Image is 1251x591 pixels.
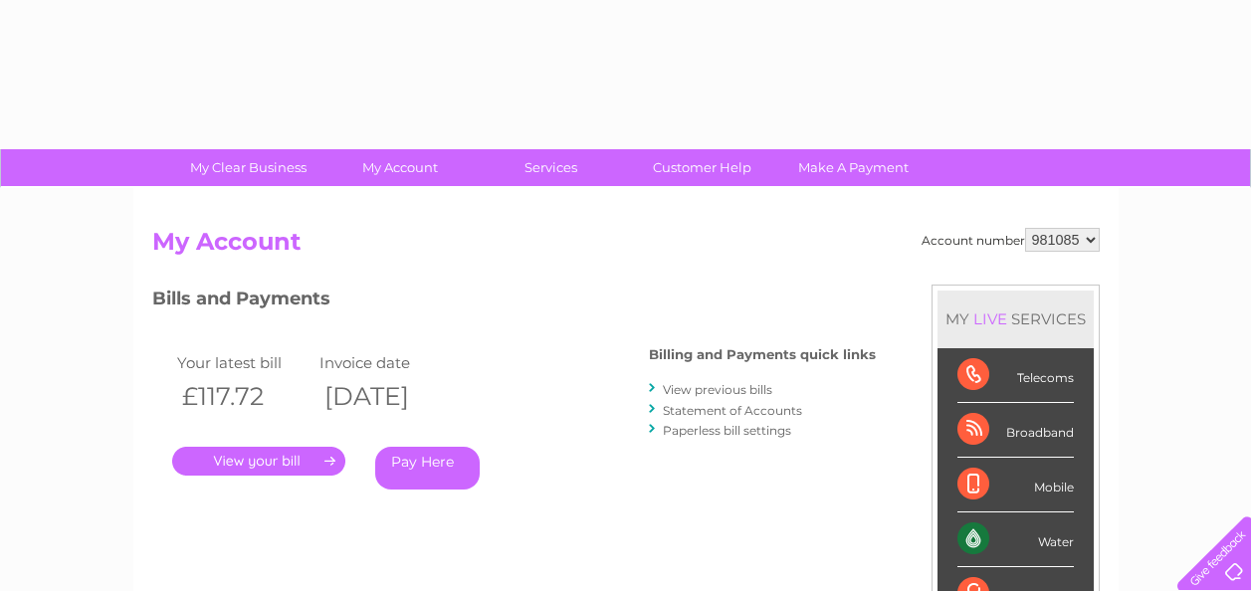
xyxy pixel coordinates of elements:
td: Invoice date [314,349,458,376]
div: Telecoms [957,348,1074,403]
div: Mobile [957,458,1074,512]
h3: Bills and Payments [152,285,876,319]
a: My Account [317,149,482,186]
a: Statement of Accounts [663,403,802,418]
a: Paperless bill settings [663,423,791,438]
a: . [172,447,345,476]
th: [DATE] [314,376,458,417]
a: Services [469,149,633,186]
div: Account number [922,228,1100,252]
a: View previous bills [663,382,772,397]
a: My Clear Business [166,149,330,186]
div: LIVE [969,309,1011,328]
h2: My Account [152,228,1100,266]
th: £117.72 [172,376,315,417]
div: Broadband [957,403,1074,458]
td: Your latest bill [172,349,315,376]
div: Water [957,512,1074,567]
h4: Billing and Payments quick links [649,347,876,362]
a: Customer Help [620,149,784,186]
div: MY SERVICES [938,291,1094,347]
a: Pay Here [375,447,480,490]
a: Make A Payment [771,149,936,186]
